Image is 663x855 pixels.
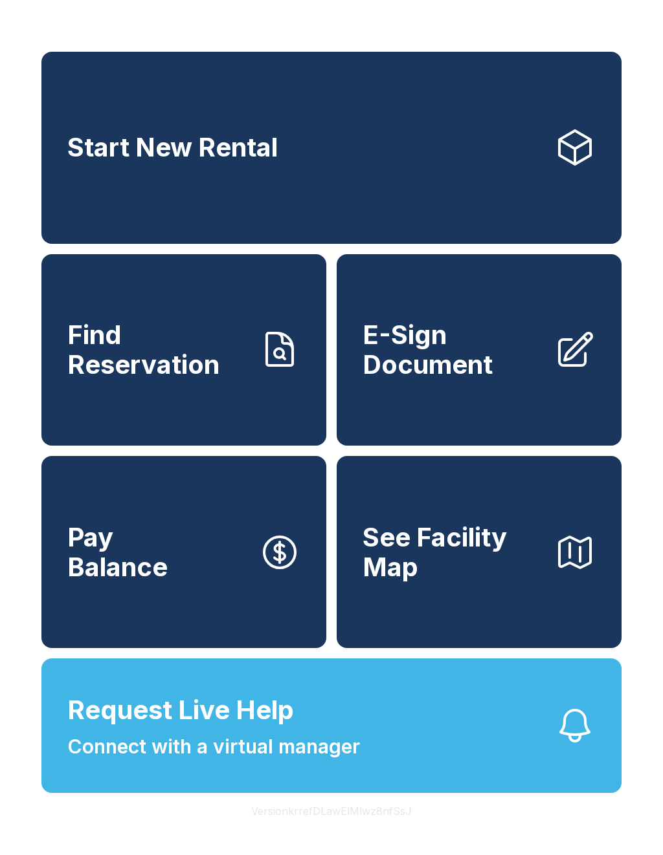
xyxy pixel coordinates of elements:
[241,793,422,829] button: VersionkrrefDLawElMlwz8nfSsJ
[41,658,622,793] button: Request Live HelpConnect with a virtual manager
[337,456,622,648] button: See Facility Map
[67,691,294,730] span: Request Live Help
[363,523,544,581] span: See Facility Map
[67,320,249,379] span: Find Reservation
[363,320,544,379] span: E-Sign Document
[67,133,278,162] span: Start New Rental
[41,52,622,244] a: Start New Rental
[41,456,326,648] button: PayBalance
[67,523,168,581] span: Pay Balance
[41,254,326,446] a: Find Reservation
[67,732,360,761] span: Connect with a virtual manager
[337,254,622,446] a: E-Sign Document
